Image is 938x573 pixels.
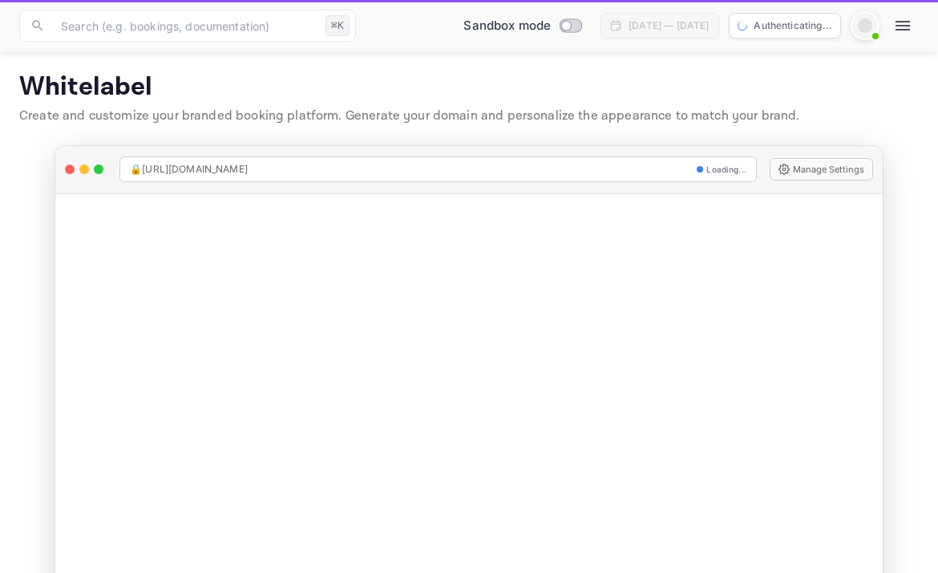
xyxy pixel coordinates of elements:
[325,15,350,36] div: ⌘K
[51,10,319,42] input: Search (e.g. bookings, documentation)
[130,162,248,177] span: 🔒 [URL][DOMAIN_NAME]
[629,18,709,33] div: [DATE] — [DATE]
[19,107,919,126] p: Create and customize your branded booking platform. Generate your domain and personalize the appe...
[770,158,873,181] button: Manage Settings
[754,18,832,33] p: Authenticating...
[457,17,588,35] div: Switch to Production mode
[19,71,919,104] p: Whitelabel
[463,17,551,35] span: Sandbox mode
[706,164,746,176] span: Loading...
